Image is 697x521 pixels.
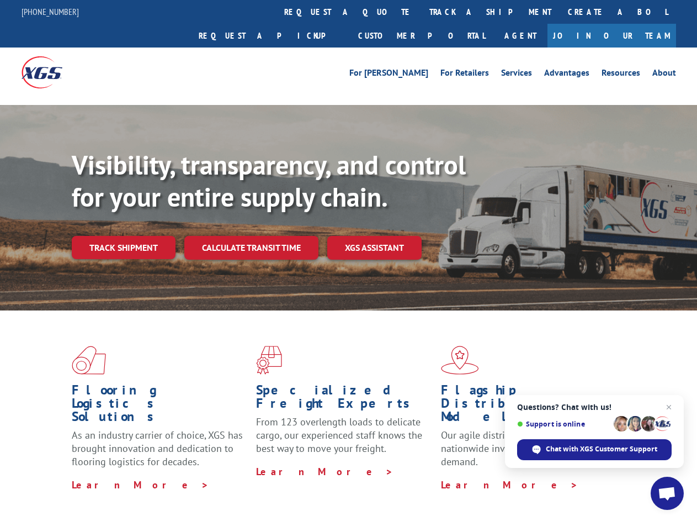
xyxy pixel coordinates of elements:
a: Advantages [544,69,589,81]
h1: Specialized Freight Experts [256,383,432,415]
a: About [652,69,676,81]
p: From 123 overlength loads to delicate cargo, our experienced staff knows the best way to move you... [256,415,432,465]
img: xgs-icon-total-supply-chain-intelligence-red [72,346,106,375]
a: Resources [602,69,640,81]
span: Questions? Chat with us! [517,403,672,412]
span: Support is online [517,420,610,428]
img: xgs-icon-focused-on-flooring-red [256,346,282,375]
a: Learn More > [441,478,578,491]
a: Services [501,69,532,81]
a: XGS ASSISTANT [327,236,422,260]
a: Agent [493,24,547,48]
a: Learn More > [72,478,209,491]
h1: Flagship Distribution Model [441,383,617,429]
a: Open chat [651,477,684,510]
span: Chat with XGS Customer Support [517,439,672,460]
a: For [PERSON_NAME] [349,69,428,81]
span: Chat with XGS Customer Support [546,444,657,454]
a: Customer Portal [350,24,493,48]
a: Calculate transit time [184,236,318,260]
h1: Flooring Logistics Solutions [72,383,248,429]
a: Join Our Team [547,24,676,48]
a: [PHONE_NUMBER] [22,6,79,17]
span: Our agile distribution network gives you nationwide inventory management on demand. [441,429,614,468]
a: Track shipment [72,236,175,259]
a: Request a pickup [190,24,350,48]
b: Visibility, transparency, and control for your entire supply chain. [72,148,466,214]
a: Learn More > [256,465,393,478]
span: As an industry carrier of choice, XGS has brought innovation and dedication to flooring logistics... [72,429,243,468]
img: xgs-icon-flagship-distribution-model-red [441,346,479,375]
a: For Retailers [440,69,489,81]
